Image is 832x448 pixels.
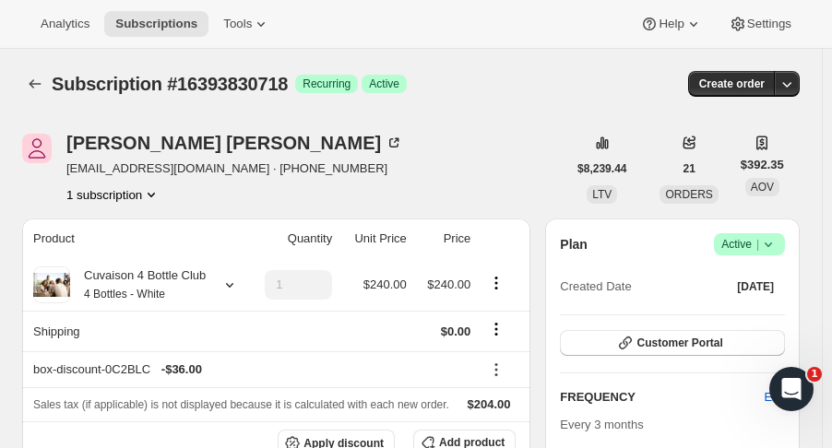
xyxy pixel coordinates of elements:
[683,161,695,176] span: 21
[338,218,412,259] th: Unit Price
[70,266,206,303] div: Cuvaison 4 Bottle Club
[363,277,407,291] span: $240.00
[33,360,470,379] div: box-discount-0C2BLC
[84,288,165,301] small: 4 Bottles - White
[807,367,822,382] span: 1
[566,156,637,182] button: $8,239.44
[441,324,471,338] span: $0.00
[754,383,796,412] button: Edit
[672,156,706,182] button: 21
[303,77,351,91] span: Recurring
[629,11,713,37] button: Help
[726,274,785,300] button: [DATE]
[115,17,197,31] span: Subscriptions
[756,237,759,252] span: |
[765,388,785,407] span: Edit
[560,418,643,431] span: Every 3 months
[66,185,160,204] button: Product actions
[212,11,281,37] button: Tools
[688,71,776,97] button: Create order
[223,17,252,31] span: Tools
[412,218,477,259] th: Price
[369,77,399,91] span: Active
[22,71,48,97] button: Subscriptions
[41,17,89,31] span: Analytics
[665,188,712,201] span: ORDERS
[769,367,814,411] iframe: Intercom live chat
[33,398,449,411] span: Sales tax (if applicable) is not displayed because it is calculated with each new order.
[747,17,791,31] span: Settings
[592,188,612,201] span: LTV
[751,181,774,194] span: AOV
[699,77,765,91] span: Create order
[737,279,774,294] span: [DATE]
[560,388,764,407] h2: FREQUENCY
[718,11,802,37] button: Settings
[30,11,101,37] button: Analytics
[560,330,785,356] button: Customer Portal
[560,277,631,296] span: Created Date
[481,319,511,339] button: Shipping actions
[659,17,683,31] span: Help
[245,218,338,259] th: Quantity
[468,397,511,411] span: $204.00
[741,156,784,174] span: $392.35
[66,159,403,178] span: [EMAIL_ADDRESS][DOMAIN_NAME] · [PHONE_NUMBER]
[22,218,245,259] th: Product
[636,336,722,350] span: Customer Portal
[577,161,626,176] span: $8,239.44
[104,11,208,37] button: Subscriptions
[66,134,403,152] div: [PERSON_NAME] [PERSON_NAME]
[427,277,470,291] span: $240.00
[22,311,245,351] th: Shipping
[560,235,588,253] h2: Plan
[721,235,778,253] span: Active
[481,273,511,293] button: Product actions
[161,360,202,379] span: - $36.00
[52,74,288,94] span: Subscription #16393830718
[22,134,52,163] span: henry flugstad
